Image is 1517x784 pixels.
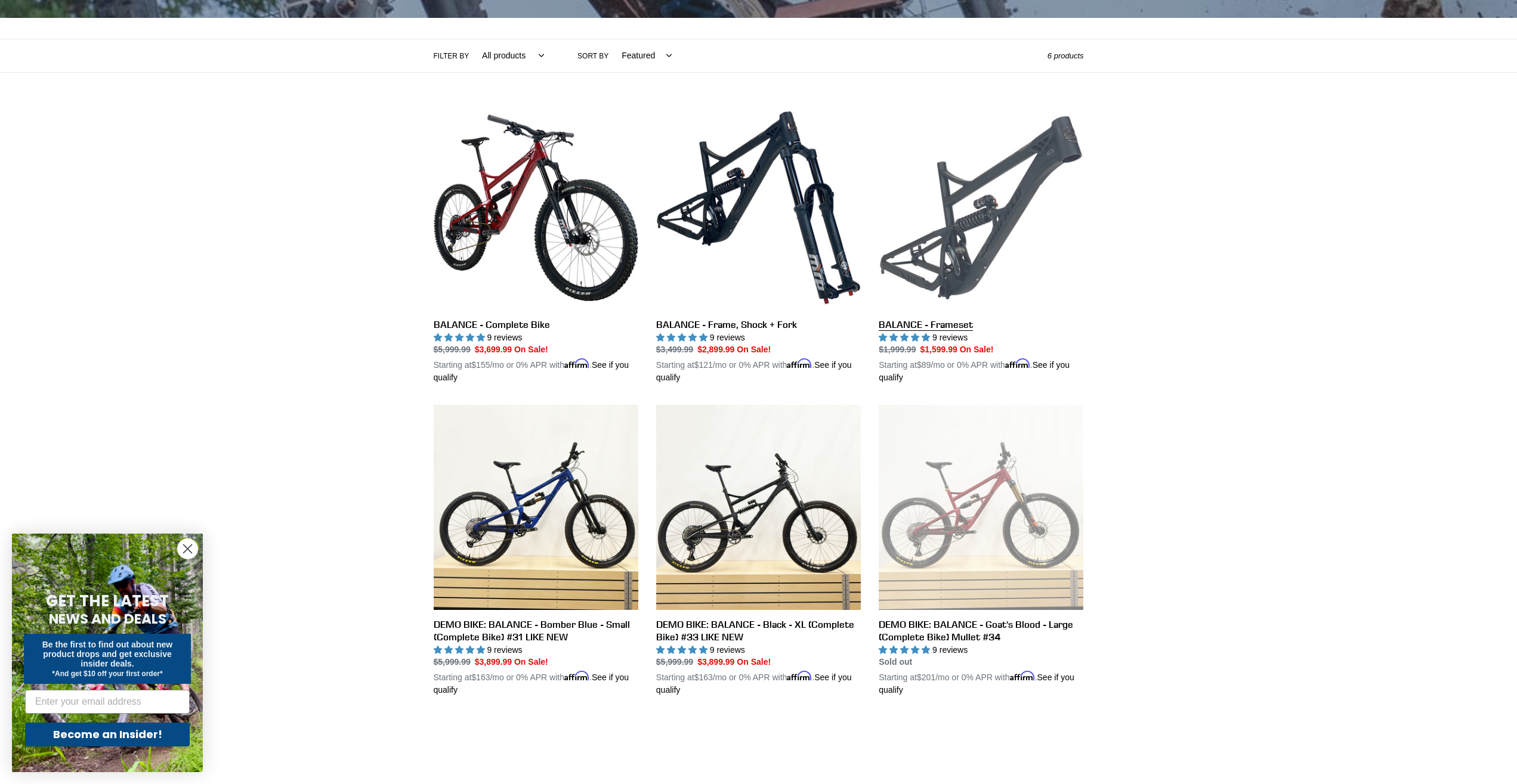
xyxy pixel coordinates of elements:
label: Filter by [434,51,469,61]
input: Enter your email address [25,690,190,714]
button: Close dialog [177,538,198,559]
button: Become an Insider! [25,723,190,746]
span: *And get $10 off your first order* [52,670,162,678]
span: GET THE LATEST [46,590,169,612]
span: NEWS AND DEALS [49,609,166,628]
span: 6 products [1048,51,1084,60]
label: Sort by [577,51,608,61]
span: Be the first to find out about new product drops and get exclusive insider deals. [42,640,173,668]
